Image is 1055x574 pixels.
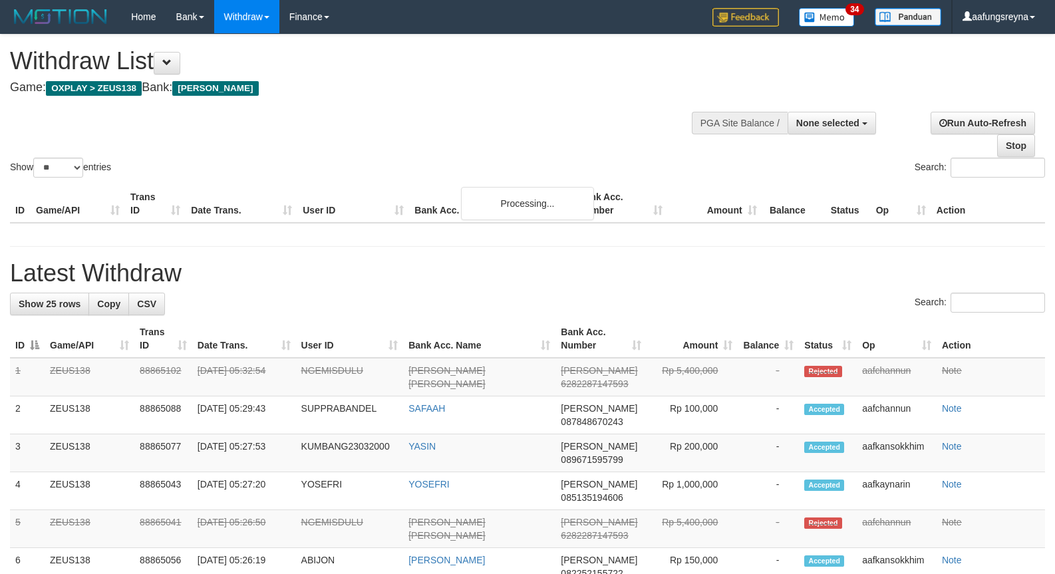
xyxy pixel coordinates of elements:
td: 88865102 [134,358,192,396]
a: Show 25 rows [10,293,89,315]
td: 2 [10,396,45,434]
td: [DATE] 05:27:20 [192,472,296,510]
a: Note [942,441,962,452]
th: Date Trans. [186,185,297,223]
a: Note [942,403,962,414]
img: panduan.png [875,8,941,26]
a: Note [942,365,962,376]
th: ID: activate to sort column descending [10,320,45,358]
th: Bank Acc. Name [409,185,573,223]
span: Copy 6282287147593 to clipboard [561,378,628,389]
span: Show 25 rows [19,299,80,309]
th: Amount: activate to sort column ascending [647,320,738,358]
a: Stop [997,134,1035,157]
span: Copy 087848670243 to clipboard [561,416,623,427]
span: Rejected [804,517,841,529]
td: 88865077 [134,434,192,472]
td: - [738,396,799,434]
div: PGA Site Balance / [692,112,788,134]
th: Status: activate to sort column ascending [799,320,857,358]
a: SAFAAH [408,403,445,414]
img: MOTION_logo.png [10,7,111,27]
th: Trans ID: activate to sort column ascending [134,320,192,358]
span: Accepted [804,404,844,415]
select: Showentries [33,158,83,178]
span: [PERSON_NAME] [561,365,637,376]
td: aafkansokkhim [857,434,937,472]
td: aafchannun [857,358,937,396]
td: 5 [10,510,45,548]
span: Copy 6282287147593 to clipboard [561,530,628,541]
th: Status [826,185,871,223]
label: Search: [915,293,1045,313]
td: ZEUS138 [45,510,134,548]
button: None selected [788,112,876,134]
th: Bank Acc. Number [573,185,667,223]
th: Action [937,320,1045,358]
a: Note [942,517,962,527]
th: Game/API [31,185,125,223]
a: YOSEFRI [408,479,449,490]
td: - [738,358,799,396]
label: Search: [915,158,1045,178]
a: Note [942,479,962,490]
img: Button%20Memo.svg [799,8,855,27]
td: Rp 5,400,000 [647,510,738,548]
div: Processing... [461,187,594,220]
a: YASIN [408,441,436,452]
td: NGEMISDULU [296,510,404,548]
h1: Withdraw List [10,48,690,74]
td: Rp 200,000 [647,434,738,472]
img: Feedback.jpg [712,8,779,27]
td: [DATE] 05:27:53 [192,434,296,472]
label: Show entries [10,158,111,178]
td: 1 [10,358,45,396]
span: [PERSON_NAME] [561,479,637,490]
span: Accepted [804,555,844,567]
span: [PERSON_NAME] [561,555,637,565]
td: KUMBANG23032000 [296,434,404,472]
td: 4 [10,472,45,510]
td: 88865043 [134,472,192,510]
span: Copy 085135194606 to clipboard [561,492,623,503]
a: [PERSON_NAME] [408,555,485,565]
th: Balance [762,185,826,223]
td: NGEMISDULU [296,358,404,396]
th: Op [871,185,931,223]
a: [PERSON_NAME] [PERSON_NAME] [408,517,485,541]
td: ZEUS138 [45,358,134,396]
td: [DATE] 05:32:54 [192,358,296,396]
span: [PERSON_NAME] [172,81,258,96]
td: aafchannun [857,510,937,548]
td: aafkaynarin [857,472,937,510]
td: aafchannun [857,396,937,434]
th: Op: activate to sort column ascending [857,320,937,358]
a: Copy [88,293,129,315]
span: Copy 089671595799 to clipboard [561,454,623,465]
h4: Game: Bank: [10,81,690,94]
input: Search: [951,158,1045,178]
span: Accepted [804,480,844,491]
h1: Latest Withdraw [10,260,1045,287]
span: Copy [97,299,120,309]
td: Rp 5,400,000 [647,358,738,396]
span: Accepted [804,442,844,453]
th: User ID: activate to sort column ascending [296,320,404,358]
td: 88865088 [134,396,192,434]
th: Bank Acc. Name: activate to sort column ascending [403,320,555,358]
td: 88865041 [134,510,192,548]
td: - [738,472,799,510]
a: [PERSON_NAME] [PERSON_NAME] [408,365,485,389]
td: YOSEFRI [296,472,404,510]
th: Date Trans.: activate to sort column ascending [192,320,296,358]
th: Action [931,185,1045,223]
td: Rp 100,000 [647,396,738,434]
td: - [738,434,799,472]
td: SUPPRABANDEL [296,396,404,434]
span: Rejected [804,366,841,377]
th: Amount [668,185,762,223]
th: Trans ID [125,185,186,223]
span: [PERSON_NAME] [561,441,637,452]
td: ZEUS138 [45,472,134,510]
th: ID [10,185,31,223]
